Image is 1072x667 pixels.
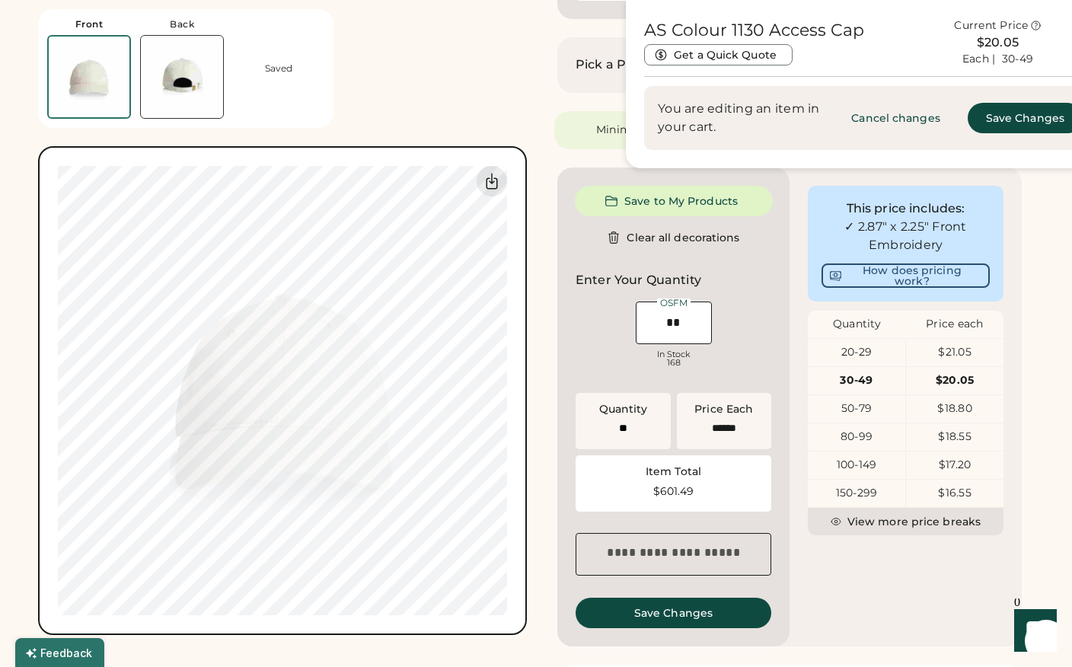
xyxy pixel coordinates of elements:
[833,103,958,133] button: Cancel changes
[1000,598,1065,664] iframe: Front Chat
[49,37,129,117] img: AS Colour 1130 Ecru Front Thumbnail
[808,508,1003,535] button: View more price breaks
[265,62,292,75] div: Saved
[576,598,771,628] button: Save Changes
[576,56,704,74] h2: Pick a Product Color
[170,18,194,30] div: Back
[822,218,990,254] div: ✓ 2.87" x 2.25" Front Embroidery
[575,222,773,253] button: Clear all decorations
[808,486,905,501] div: 150-299
[954,18,1028,34] div: Current Price
[906,486,1003,501] div: $16.55
[596,123,688,138] div: Minimum Order:
[808,458,905,473] div: 100-149
[808,373,905,388] div: 30-49
[931,34,1064,52] div: $20.05
[808,429,905,445] div: 80-99
[636,350,712,367] div: In Stock 168
[808,401,905,416] div: 50-79
[822,199,990,218] div: This price includes:
[906,345,1003,360] div: $21.05
[906,317,1004,332] div: Price each
[575,186,773,216] button: Save to My Products
[585,486,762,496] div: $601.49
[576,271,701,289] h2: Enter Your Quantity
[822,263,990,288] button: How does pricing work?
[477,166,507,196] div: Download Front Mockup
[694,402,753,417] div: Price Each
[141,36,223,118] img: AS Colour 1130 Ecru Back Thumbnail
[962,52,1033,67] div: Each | 30-49
[599,402,647,417] div: Quantity
[658,100,824,136] div: You are editing an item in your cart.
[644,44,793,65] button: Get a Quick Quote
[906,401,1003,416] div: $18.80
[646,464,701,480] div: Item Total
[906,458,1003,473] div: $17.20
[906,429,1003,445] div: $18.55
[808,345,905,360] div: 20-29
[808,317,906,332] div: Quantity
[75,18,104,30] div: Front
[657,298,691,308] div: OSFM
[906,373,1003,388] div: $20.05
[644,20,864,41] h1: AS Colour 1130 Access Cap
